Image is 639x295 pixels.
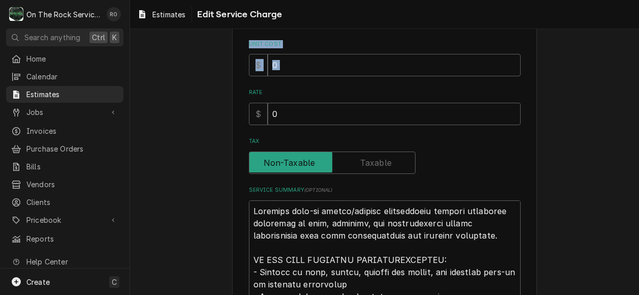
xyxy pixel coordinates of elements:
[6,176,123,193] a: Vendors
[249,88,521,97] label: Rate
[249,88,521,125] div: [object Object]
[112,277,117,287] span: C
[6,28,123,46] button: Search anythingCtrlK
[26,161,118,172] span: Bills
[26,278,50,286] span: Create
[249,40,521,48] label: Unit Cost
[6,50,123,67] a: Home
[112,32,117,43] span: K
[6,212,123,228] a: Go to Pricebook
[9,7,23,21] div: On The Rock Services's Avatar
[26,71,118,82] span: Calendar
[133,6,189,23] a: Estimates
[6,68,123,85] a: Calendar
[249,103,268,125] div: $
[304,187,333,193] span: ( optional )
[6,253,123,270] a: Go to Help Center
[24,32,80,43] span: Search anything
[9,7,23,21] div: O
[249,54,268,76] div: $
[6,104,123,121] a: Go to Jobs
[26,126,118,136] span: Invoices
[249,40,521,76] div: Unit Cost
[152,9,185,20] span: Estimates
[6,194,123,211] a: Clients
[26,233,118,244] span: Reports
[107,7,121,21] div: Rich Ortega's Avatar
[26,89,118,100] span: Estimates
[26,107,103,117] span: Jobs
[26,53,118,64] span: Home
[194,8,282,21] span: Edit Service Charge
[249,137,521,173] div: Tax
[26,215,103,225] span: Pricebook
[249,137,521,145] label: Tax
[6,123,123,139] a: Invoices
[26,256,117,267] span: Help Center
[6,86,123,103] a: Estimates
[6,158,123,175] a: Bills
[6,140,123,157] a: Purchase Orders
[26,179,118,190] span: Vendors
[26,9,101,20] div: On The Rock Services
[92,32,105,43] span: Ctrl
[26,197,118,208] span: Clients
[26,143,118,154] span: Purchase Orders
[107,7,121,21] div: RO
[249,186,521,194] label: Service Summary
[6,230,123,247] a: Reports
